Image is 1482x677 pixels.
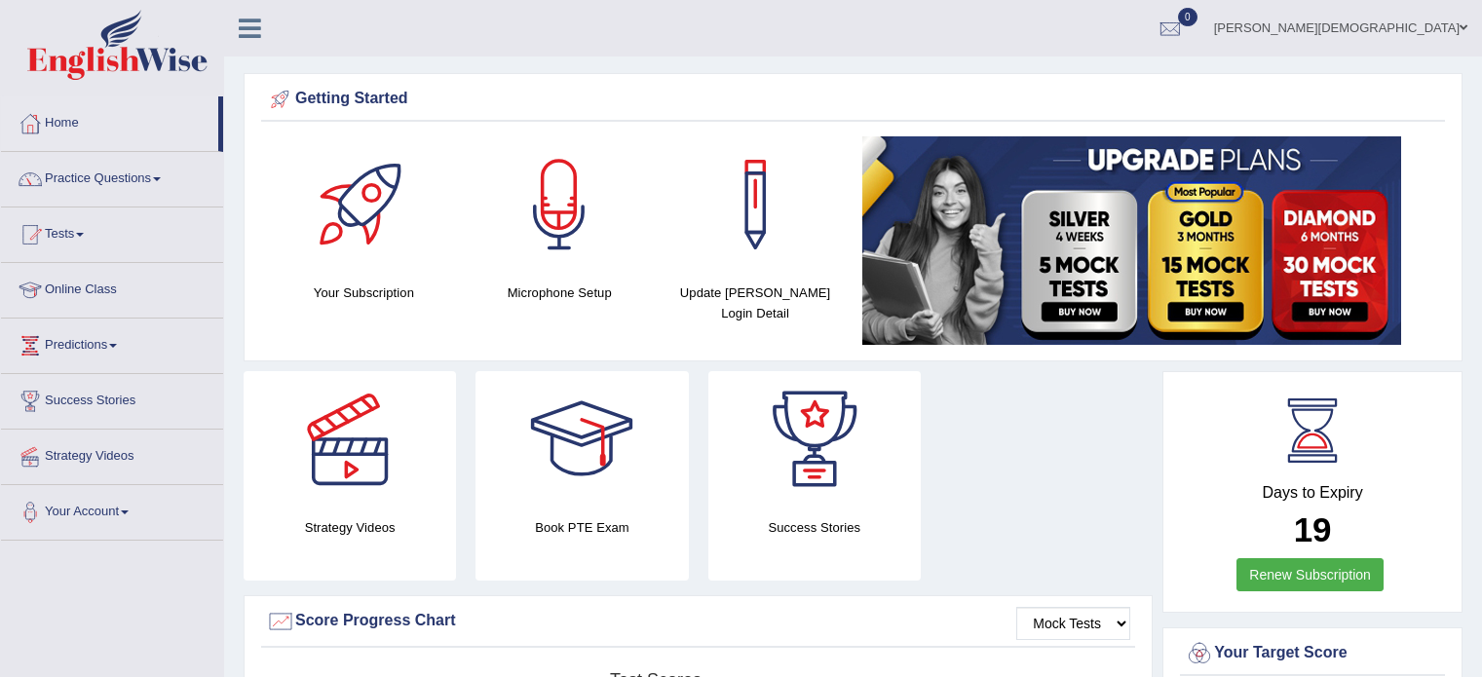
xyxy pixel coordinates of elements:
[1236,558,1384,591] a: Renew Subscription
[667,282,844,323] h4: Update [PERSON_NAME] Login Detail
[472,282,648,303] h4: Microphone Setup
[1,152,223,201] a: Practice Questions
[1185,484,1440,502] h4: Days to Expiry
[244,517,456,538] h4: Strategy Videos
[1,374,223,423] a: Success Stories
[1,485,223,534] a: Your Account
[1,207,223,256] a: Tests
[1,96,218,145] a: Home
[708,517,921,538] h4: Success Stories
[1,430,223,478] a: Strategy Videos
[266,85,1440,114] div: Getting Started
[276,282,452,303] h4: Your Subscription
[1,263,223,312] a: Online Class
[1178,8,1197,26] span: 0
[1,319,223,367] a: Predictions
[1294,510,1332,548] b: 19
[1185,639,1440,668] div: Your Target Score
[475,517,688,538] h4: Book PTE Exam
[862,136,1401,345] img: small5.jpg
[266,607,1130,636] div: Score Progress Chart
